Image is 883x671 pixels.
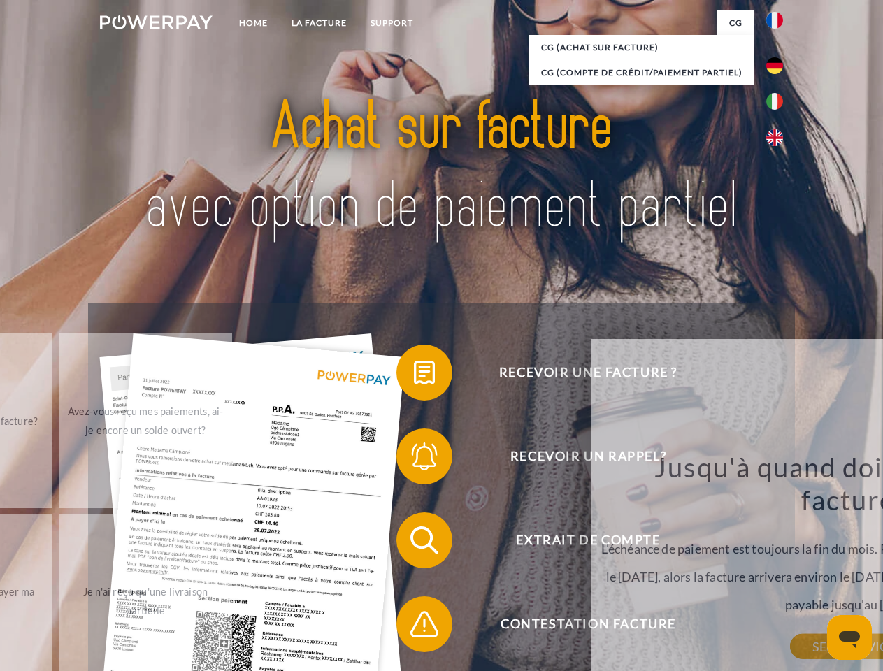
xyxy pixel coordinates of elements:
img: fr [766,12,783,29]
a: Support [359,10,425,36]
img: qb_warning.svg [407,607,442,642]
a: LA FACTURE [280,10,359,36]
a: CG [717,10,754,36]
img: de [766,57,783,74]
a: Avez-vous reçu mes paiements, ai-je encore un solde ouvert? [59,333,233,508]
div: Je n'ai reçu qu'une livraison partielle [67,582,224,620]
button: Extrait de compte [396,512,760,568]
iframe: Bouton de lancement de la fenêtre de messagerie [827,615,872,660]
img: qb_search.svg [407,523,442,558]
img: en [766,129,783,146]
a: Home [227,10,280,36]
a: CG (achat sur facture) [529,35,754,60]
div: Avez-vous reçu mes paiements, ai-je encore un solde ouvert? [67,402,224,440]
img: title-powerpay_fr.svg [134,67,749,268]
button: Contestation Facture [396,596,760,652]
img: it [766,93,783,110]
img: logo-powerpay-white.svg [100,15,213,29]
a: CG (Compte de crédit/paiement partiel) [529,60,754,85]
